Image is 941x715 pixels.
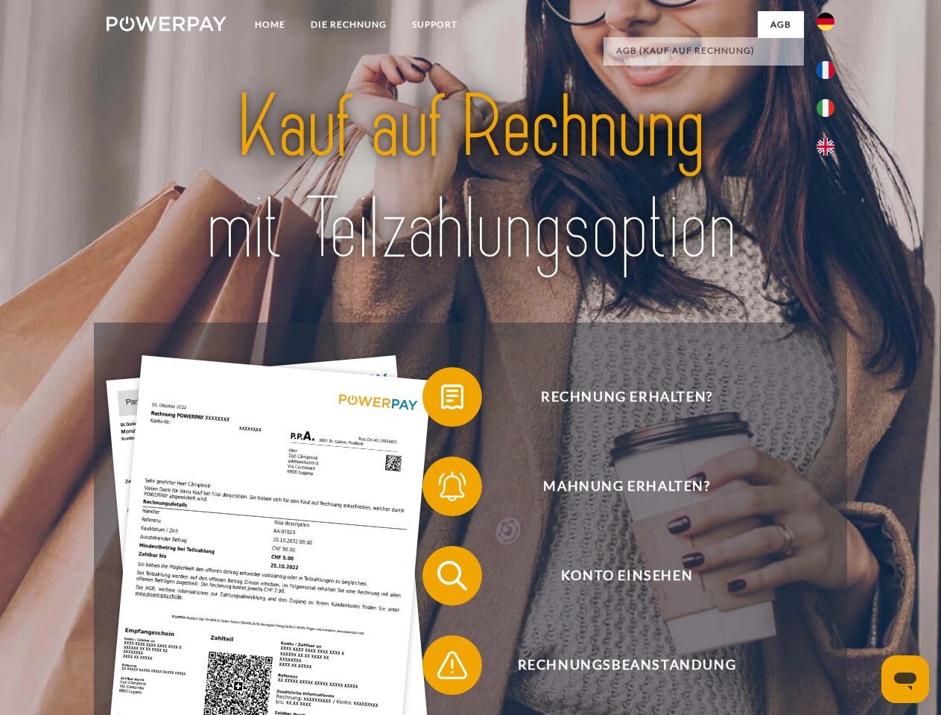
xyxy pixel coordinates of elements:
[444,457,809,516] span: Mahnung erhalten?
[422,457,810,516] button: Mahnung erhalten?
[444,367,809,427] span: Rechnung erhalten?
[817,138,834,156] img: en
[142,71,799,285] img: title-powerpay_de.svg
[242,11,298,38] a: Home
[817,99,834,117] img: it
[444,635,809,695] span: Rechnungsbeanstandung
[444,546,809,606] span: Konto einsehen
[434,468,471,505] img: qb_bell.svg
[603,37,804,64] a: AGB (Kauf auf Rechnung)
[298,11,399,38] a: DIE RECHNUNG
[422,367,810,427] button: Rechnung erhalten?
[399,11,470,38] a: SUPPORT
[817,61,834,79] img: fr
[434,646,471,684] img: qb_warning.svg
[434,557,471,594] img: qb_search.svg
[434,378,471,416] img: qb_bill.svg
[422,635,810,695] button: Rechnungsbeanstandung
[758,11,804,38] a: agb
[422,546,810,606] button: Konto einsehen
[107,16,226,31] img: logo-powerpay-white.svg
[817,13,834,31] img: de
[603,64,804,91] a: AGB (Kreditkonto/Teilzahlung)
[881,655,929,703] iframe: Schaltfläche zum Öffnen des Messaging-Fensters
